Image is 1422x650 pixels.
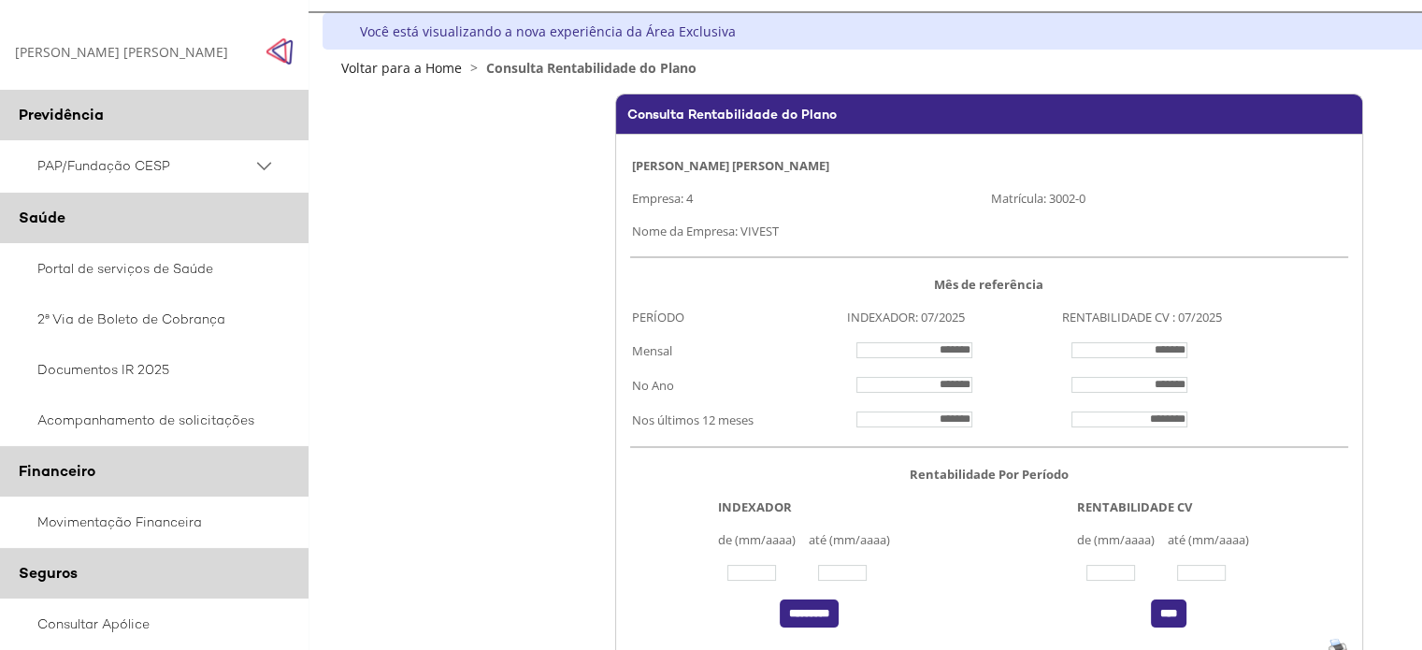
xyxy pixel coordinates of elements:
td: Nome da Empresa: VIVEST [630,214,1348,247]
a: Voltar para a Home [341,59,462,77]
span: Seguros [19,563,78,583]
b: Mês de referência [934,276,1043,293]
img: Fechar menu [266,37,294,65]
span: > [466,59,482,77]
td: Nos últimos 12 meses [630,402,845,437]
b: INDEXADOR [718,498,792,515]
td: PERÍODO [630,300,845,333]
span: Previdência [19,105,104,124]
b: RENTABILIDADE CV [1077,498,1192,515]
div: Você está visualizando a nova experiência da Área Exclusiva [360,22,736,40]
td: até (mm/aaaa) [1166,523,1261,556]
td: RENTABILIDADE CV : 07/2025 [1060,300,1347,333]
td: Empresa: 4 [630,181,989,214]
td: INDEXADOR: 07/2025 [845,300,1060,333]
b: Rentabilidade Por Período [910,466,1069,483]
span: Click to close side navigation. [266,37,294,65]
td: até (mm/aaaa) [807,523,902,556]
td: de (mm/aaaa) [1075,523,1167,556]
td: Mensal [630,333,845,368]
span: Financeiro [19,461,95,481]
td: No Ano [630,368,845,402]
div: [PERSON_NAME] [PERSON_NAME] [15,43,228,61]
td: Matrícula: 3002-0 [989,181,1348,214]
span: Consulta Rentabilidade do Plano [486,59,697,77]
td: [PERSON_NAME] [PERSON_NAME] [630,149,1348,181]
div: Consulta Rentabilidade do Plano [615,94,1363,134]
span: PAP/Fundação CESP [37,154,252,178]
span: Saúde [19,208,65,227]
td: de (mm/aaaa) [716,523,808,556]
